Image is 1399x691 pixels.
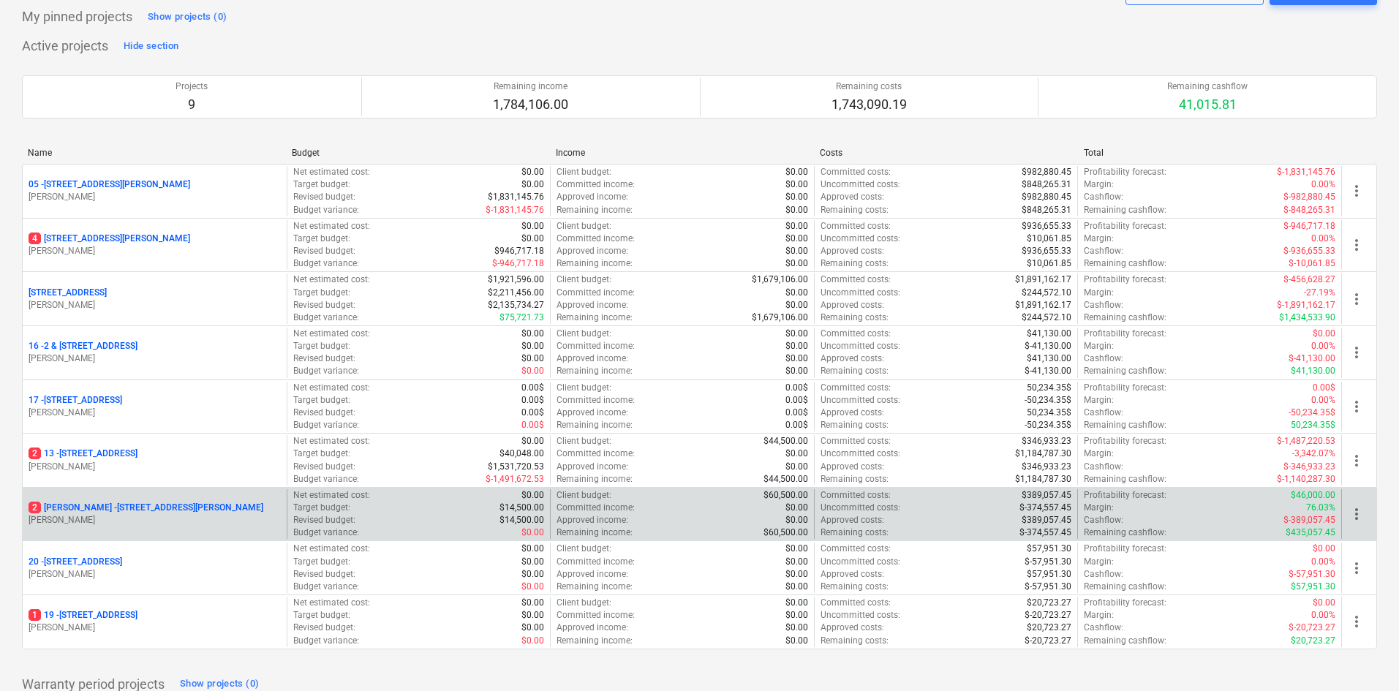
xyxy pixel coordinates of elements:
[821,257,889,270] p: Remaining costs :
[22,8,132,26] p: My pinned projects
[493,96,568,113] p: 1,784,106.00
[293,502,350,514] p: Target budget :
[821,245,884,257] p: Approved costs :
[29,514,281,526] p: [PERSON_NAME]
[557,382,611,394] p: Client budget :
[499,502,544,514] p: $14,500.00
[29,394,281,419] div: 17 -[STREET_ADDRESS][PERSON_NAME]
[557,394,635,407] p: Committed income :
[1084,514,1123,526] p: Cashflow :
[1084,502,1114,514] p: Margin :
[292,148,544,158] div: Budget
[1311,340,1335,352] p: 0.00%
[1084,273,1166,286] p: Profitability forecast :
[785,502,808,514] p: $0.00
[29,191,281,203] p: [PERSON_NAME]
[29,609,41,621] span: 1
[176,96,208,113] p: 9
[521,526,544,539] p: $0.00
[1167,96,1248,113] p: 41,015.81
[785,299,808,311] p: $0.00
[821,340,900,352] p: Uncommitted costs :
[293,273,370,286] p: Net estimated cost :
[821,287,900,299] p: Uncommitted costs :
[785,245,808,257] p: $0.00
[29,556,122,568] p: 20 - [STREET_ADDRESS]
[293,461,355,473] p: Revised budget :
[785,287,808,299] p: $0.00
[821,178,900,191] p: Uncommitted costs :
[785,543,808,555] p: $0.00
[521,365,544,377] p: $0.00
[785,407,808,419] p: 0.00$
[1022,287,1071,299] p: $244,572.10
[557,287,635,299] p: Committed income :
[820,148,1072,158] div: Costs
[763,489,808,502] p: $60,500.00
[557,514,628,526] p: Approved income :
[29,502,281,526] div: 2[PERSON_NAME] -[STREET_ADDRESS][PERSON_NAME][PERSON_NAME]
[293,435,370,448] p: Net estimated cost :
[1084,166,1166,178] p: Profitability forecast :
[785,556,808,568] p: $0.00
[763,526,808,539] p: $60,500.00
[1084,178,1114,191] p: Margin :
[499,448,544,460] p: $40,048.00
[1313,543,1335,555] p: $0.00
[821,435,891,448] p: Committed costs :
[29,233,281,257] div: 4[STREET_ADDRESS][PERSON_NAME][PERSON_NAME]
[821,311,889,324] p: Remaining costs :
[1027,407,1071,419] p: 50,234.35$
[821,220,891,233] p: Committed costs :
[821,556,900,568] p: Uncommitted costs :
[1348,559,1365,577] span: more_vert
[144,5,230,29] button: Show projects (0)
[557,340,635,352] p: Committed income :
[488,273,544,286] p: $1,921,596.00
[557,461,628,473] p: Approved income :
[1283,461,1335,473] p: $-346,933.23
[1292,448,1335,460] p: -3,342.07%
[521,489,544,502] p: $0.00
[821,273,891,286] p: Committed costs :
[521,382,544,394] p: 0.00$
[763,473,808,486] p: $44,500.00
[29,340,281,365] div: 16 -2 & [STREET_ADDRESS][PERSON_NAME]
[1022,514,1071,526] p: $389,057.45
[29,299,281,311] p: [PERSON_NAME]
[29,556,281,581] div: 20 -[STREET_ADDRESS][PERSON_NAME]
[1084,220,1166,233] p: Profitability forecast :
[1084,407,1123,419] p: Cashflow :
[1084,287,1114,299] p: Margin :
[1084,204,1166,216] p: Remaining cashflow :
[29,502,41,513] span: 2
[821,489,891,502] p: Committed costs :
[488,461,544,473] p: $1,531,720.53
[557,245,628,257] p: Approved income :
[785,352,808,365] p: $0.00
[293,526,359,539] p: Budget variance :
[293,220,370,233] p: Net estimated cost :
[29,178,281,203] div: 05 -[STREET_ADDRESS][PERSON_NAME][PERSON_NAME]
[521,435,544,448] p: $0.00
[557,489,611,502] p: Client budget :
[521,340,544,352] p: $0.00
[785,204,808,216] p: $0.00
[1277,435,1335,448] p: $-1,487,220.53
[1348,236,1365,254] span: more_vert
[499,311,544,324] p: $75,721.73
[493,80,568,93] p: Remaining income
[1084,419,1166,431] p: Remaining cashflow :
[832,96,907,113] p: 1,743,090.19
[1277,299,1335,311] p: $-1,891,162.17
[557,435,611,448] p: Client budget :
[557,233,635,245] p: Committed income :
[521,328,544,340] p: $0.00
[1025,419,1071,431] p: -50,234.35$
[488,299,544,311] p: $2,135,734.27
[293,382,370,394] p: Net estimated cost :
[785,382,808,394] p: 0.00$
[1027,233,1071,245] p: $10,061.85
[557,407,628,419] p: Approved income :
[1084,382,1166,394] p: Profitability forecast :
